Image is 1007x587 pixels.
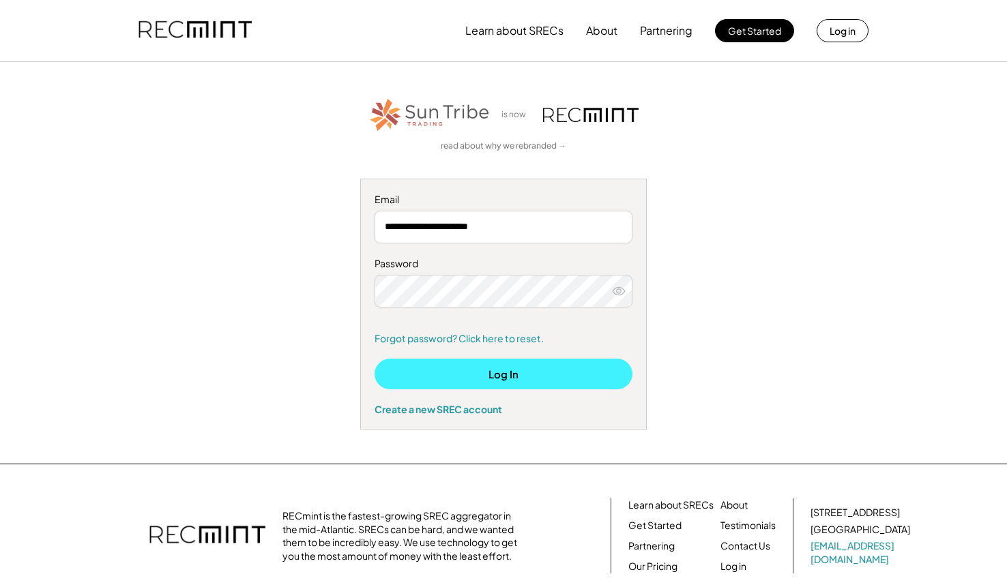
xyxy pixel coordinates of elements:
a: Get Started [628,519,682,532]
div: RECmint is the fastest-growing SREC aggregator in the mid-Atlantic. SRECs can be hard, and we wan... [282,509,525,562]
img: recmint-logotype%403x.png [149,512,265,560]
a: Learn about SRECs [628,498,714,512]
div: is now [498,109,536,121]
a: Forgot password? Click here to reset. [375,332,632,346]
a: Our Pricing [628,560,677,573]
div: [STREET_ADDRESS] [811,506,900,520]
a: About [720,498,748,512]
div: [GEOGRAPHIC_DATA] [811,523,910,537]
button: About [586,17,617,44]
img: STT_Horizontal_Logo%2B-%2BColor.png [368,96,491,134]
button: Log In [375,359,632,389]
button: Log in [817,19,869,42]
a: Partnering [628,539,675,553]
a: Log in [720,560,746,573]
div: Create a new SREC account [375,403,632,415]
a: Contact Us [720,539,770,553]
a: Testimonials [720,519,776,532]
button: Partnering [640,17,692,44]
img: recmint-logotype%403x.png [543,108,639,122]
img: recmint-logotype%403x.png [138,7,252,54]
button: Get Started [715,19,794,42]
a: read about why we rebranded → [441,140,566,152]
a: [EMAIL_ADDRESS][DOMAIN_NAME] [811,539,913,566]
button: Learn about SRECs [465,17,564,44]
div: Password [375,257,632,271]
div: Email [375,193,632,207]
